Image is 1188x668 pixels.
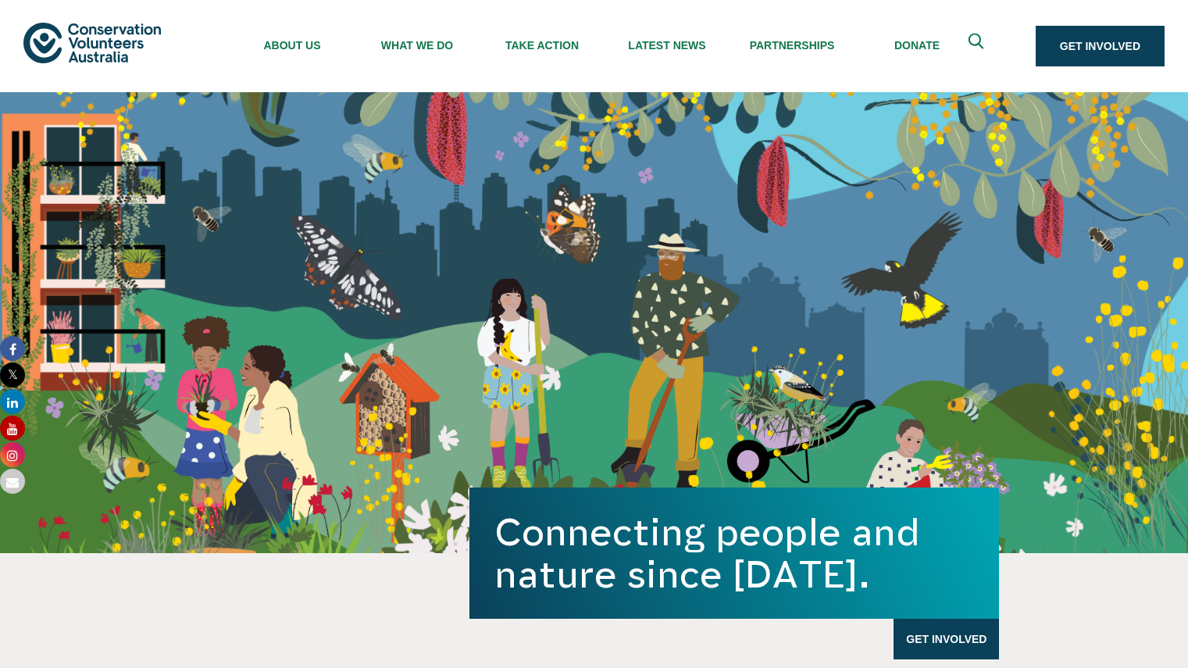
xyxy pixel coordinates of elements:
[1036,26,1165,66] a: Get Involved
[854,39,979,52] span: Donate
[959,27,997,65] button: Expand search box Close search box
[894,619,999,659] a: Get Involved
[494,511,974,595] h1: Connecting people and nature since [DATE].
[730,39,854,52] span: Partnerships
[355,39,480,52] span: What We Do
[968,34,987,59] span: Expand search box
[23,23,161,63] img: logo.svg
[230,39,355,52] span: About Us
[605,39,730,52] span: Latest News
[480,39,605,52] span: Take Action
